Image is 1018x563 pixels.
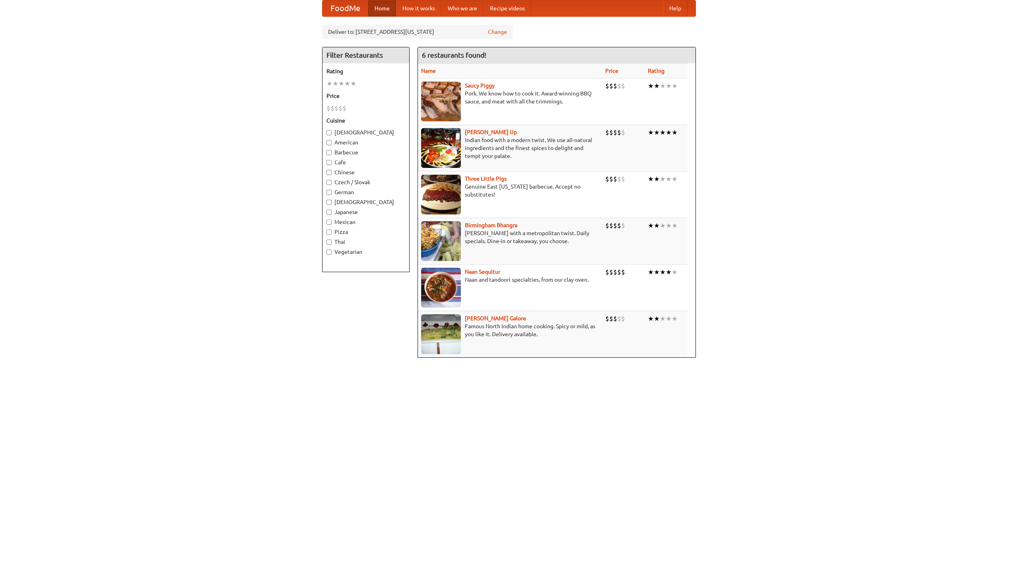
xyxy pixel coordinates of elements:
[421,128,461,168] img: curryup.jpg
[326,190,332,195] input: German
[613,314,617,323] li: $
[654,268,660,277] li: ★
[326,170,332,175] input: Chinese
[422,51,486,59] ng-pluralize: 6 restaurants found!
[654,128,660,137] li: ★
[648,128,654,137] li: ★
[326,79,332,88] li: ★
[326,230,332,235] input: Pizza
[326,158,405,166] label: Cafe
[654,221,660,230] li: ★
[421,183,599,199] p: Genuine East [US_STATE] barbecue. Accept no substitutes!
[621,175,625,183] li: $
[605,68,618,74] a: Price
[605,82,609,90] li: $
[326,130,332,135] input: [DEMOGRAPHIC_DATA]
[326,188,405,196] label: German
[342,104,346,113] li: $
[322,47,409,63] h4: Filter Restaurants
[326,238,405,246] label: Thai
[326,104,330,113] li: $
[338,79,344,88] li: ★
[672,268,678,277] li: ★
[421,82,461,121] img: saucy.jpg
[421,314,461,354] img: currygalore.jpg
[326,210,332,215] input: Japanese
[666,128,672,137] li: ★
[648,175,654,183] li: ★
[617,268,621,277] li: $
[666,268,672,277] li: ★
[663,0,688,16] a: Help
[648,268,654,277] li: ★
[326,249,332,255] input: Vegetarian
[617,221,621,230] li: $
[488,28,507,36] a: Change
[465,269,500,275] b: Naan Sequitur
[609,268,613,277] li: $
[368,0,396,16] a: Home
[326,92,405,100] h5: Price
[660,221,666,230] li: ★
[648,68,664,74] a: Rating
[617,128,621,137] li: $
[326,178,405,186] label: Czech / Slovak
[613,82,617,90] li: $
[648,82,654,90] li: ★
[465,315,526,321] a: [PERSON_NAME] Galore
[334,104,338,113] li: $
[326,218,405,226] label: Mexican
[484,0,531,16] a: Recipe videos
[338,104,342,113] li: $
[672,314,678,323] li: ★
[613,221,617,230] li: $
[666,221,672,230] li: ★
[421,322,599,338] p: Famous North Indian home cooking. Spicy or mild, as you like it. Delivery available.
[326,117,405,125] h5: Cuisine
[605,314,609,323] li: $
[621,268,625,277] li: $
[465,175,507,182] a: Three Little Pigs
[326,150,332,155] input: Barbecue
[465,82,495,89] a: Saucy Piggy
[672,82,678,90] li: ★
[621,314,625,323] li: $
[326,220,332,225] input: Mexican
[660,175,666,183] li: ★
[326,160,332,165] input: Cafe
[605,221,609,230] li: $
[672,175,678,183] li: ★
[322,0,368,16] a: FoodMe
[672,128,678,137] li: ★
[654,175,660,183] li: ★
[322,25,513,39] div: Deliver to: [STREET_ADDRESS][US_STATE]
[350,79,356,88] li: ★
[421,136,599,160] p: Indian food with a modern twist. We use all-natural ingredients and the finest spices to delight ...
[326,248,405,256] label: Vegetarian
[609,221,613,230] li: $
[326,180,332,185] input: Czech / Slovak
[326,168,405,176] label: Chinese
[605,128,609,137] li: $
[648,221,654,230] li: ★
[613,128,617,137] li: $
[621,128,625,137] li: $
[666,82,672,90] li: ★
[672,221,678,230] li: ★
[660,314,666,323] li: ★
[465,222,517,228] a: Birmingham Bhangra
[617,314,621,323] li: $
[332,79,338,88] li: ★
[326,208,405,216] label: Japanese
[617,175,621,183] li: $
[605,175,609,183] li: $
[666,175,672,183] li: ★
[605,268,609,277] li: $
[609,314,613,323] li: $
[666,314,672,323] li: ★
[326,129,405,136] label: [DEMOGRAPHIC_DATA]
[613,268,617,277] li: $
